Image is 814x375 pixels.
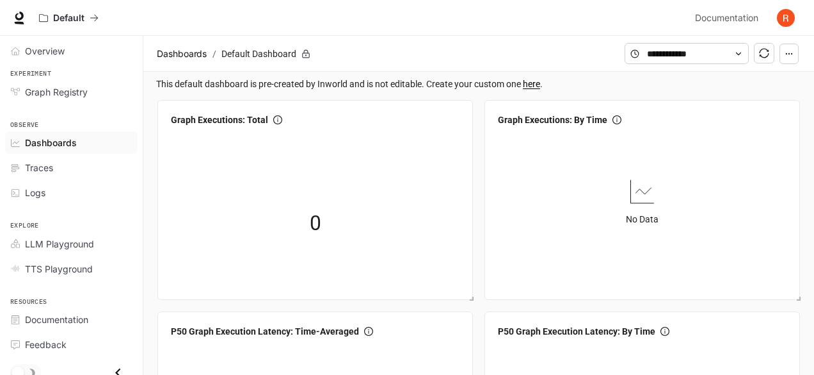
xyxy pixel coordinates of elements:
[25,186,45,199] span: Logs
[498,324,655,338] span: P50 Graph Execution Latency: By Time
[212,47,216,61] span: /
[759,48,769,58] span: sync
[25,237,94,251] span: LLM Playground
[157,46,207,62] span: Dashboards
[53,13,84,24] p: Default
[773,5,799,31] button: User avatar
[523,79,540,89] a: here
[498,113,607,127] span: Graph Executions: By Time
[695,10,758,26] span: Documentation
[5,40,138,62] a: Overview
[5,81,138,103] a: Graph Registry
[25,262,93,276] span: TTS Playground
[5,156,138,179] a: Traces
[25,313,88,326] span: Documentation
[5,233,138,255] a: LLM Playground
[219,42,299,66] article: Default Dashboard
[5,258,138,280] a: TTS Playground
[25,44,65,58] span: Overview
[25,85,88,99] span: Graph Registry
[154,46,210,62] button: Dashboards
[5,333,138,356] a: Feedback
[5,131,138,154] a: Dashboards
[156,77,804,91] span: This default dashboard is pre-created by Inworld and is not editable. Create your custom one .
[5,308,138,331] a: Documentation
[25,338,67,351] span: Feedback
[364,327,373,336] span: info-circle
[25,161,53,174] span: Traces
[171,113,268,127] span: Graph Executions: Total
[33,5,104,31] button: All workspaces
[5,181,138,204] a: Logs
[171,324,359,338] span: P50 Graph Execution Latency: Time-Averaged
[660,327,669,336] span: info-circle
[626,212,658,226] article: No Data
[310,208,321,240] span: 0
[25,136,77,149] span: Dashboards
[690,5,768,31] a: Documentation
[777,9,795,27] img: User avatar
[612,115,621,124] span: info-circle
[273,115,282,124] span: info-circle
